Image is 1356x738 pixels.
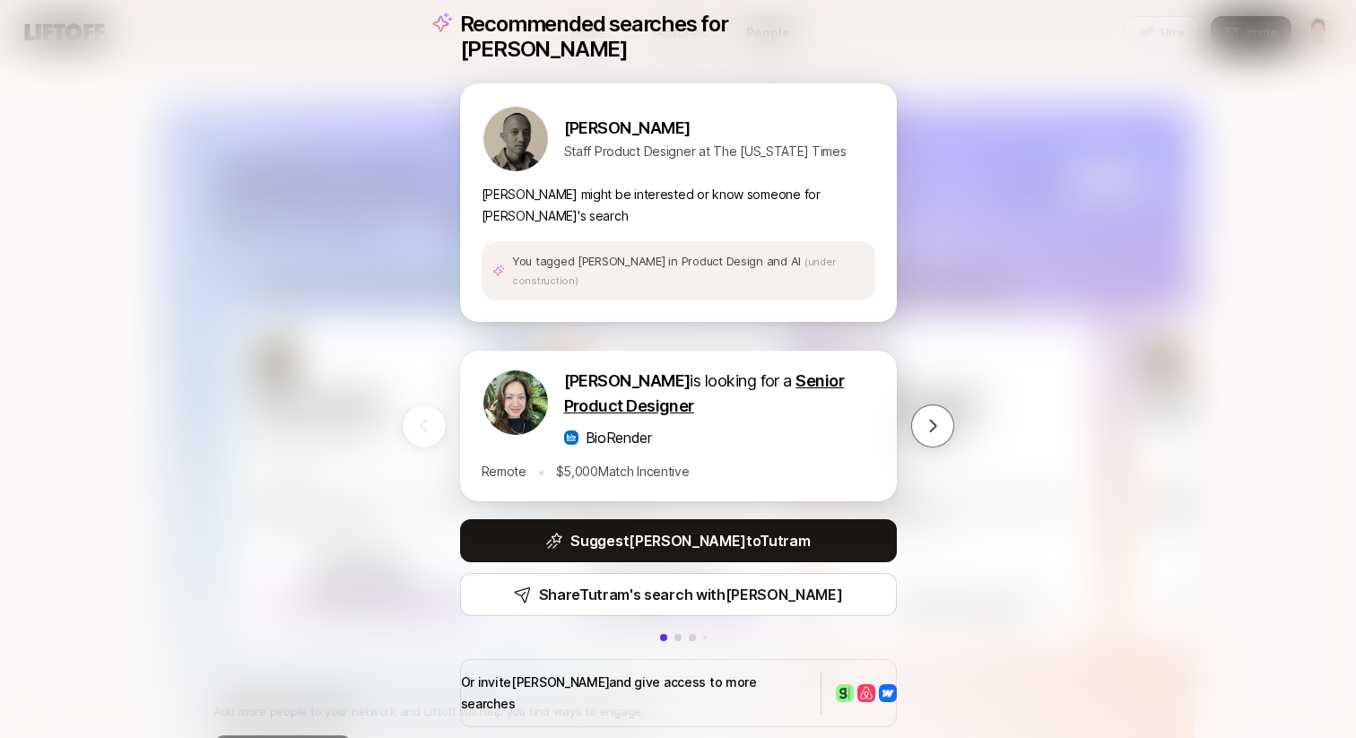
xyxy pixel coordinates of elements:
button: ShareTutram's search with[PERSON_NAME] [460,573,897,616]
p: Suggest [PERSON_NAME] to Tutram [570,529,810,552]
p: You tagged [PERSON_NAME] in Product Design and AI [512,252,865,290]
p: [PERSON_NAME] [564,116,847,141]
img: 3f9a8aea_d77e_4605_888a_6e8feaae9cd9.jpg [857,684,875,702]
p: • [537,460,545,483]
p: Remote [482,461,526,482]
button: Suggest[PERSON_NAME]toTutram [460,519,897,562]
p: BioRender [586,426,652,449]
p: is looking for a [564,369,875,419]
img: meetgranola_logo [836,684,854,702]
p: Or invite [PERSON_NAME] and give access to more searches [461,672,807,715]
img: b45d4615_266c_4b6c_bcce_367f2b2cc425.jpg [483,107,548,171]
span: Senior Product Designer [564,371,845,415]
img: 9e9530a6_eae7_4ffc_a5b0_9eb1d6fd7fc1.jpg [483,370,548,435]
img: 24ddf865_48f7_4789_9e83_86b083ae3e2c.jpg [879,684,897,702]
span: [PERSON_NAME] [564,371,691,390]
img: a7c3aea1_f229_4741_be29_ec6dcd5a234b.jpg [564,430,578,445]
p: [PERSON_NAME] might be interested or know someone for [PERSON_NAME]'s search [482,184,875,227]
span: (under construction) [512,256,835,287]
p: Staff Product Designer at The [US_STATE] Times [564,141,847,162]
p: Share Tutram 's search with [PERSON_NAME] [539,583,843,606]
p: Recommended searches for [PERSON_NAME] [460,12,897,62]
p: $ 5,000 Match Incentive [556,461,690,482]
